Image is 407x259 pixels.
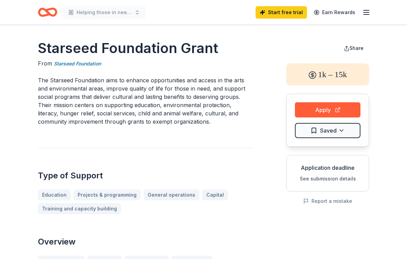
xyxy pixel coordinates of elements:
a: General operations [143,189,199,200]
div: 1k – 15k [286,63,369,85]
span: Helping those in need one at a time [77,8,132,17]
a: Home [38,4,57,20]
a: Education [38,189,71,200]
a: Capital [202,189,228,200]
h2: Type of Support [38,170,253,181]
a: Earn Rewards [310,6,359,19]
button: See submission details [300,175,356,183]
button: Report a mistake [303,197,352,205]
button: Saved [295,123,360,138]
a: Projects & programming [73,189,141,200]
button: Apply [295,102,360,117]
a: Starseed Foundation [54,60,101,68]
div: Application deadline [292,164,363,172]
div: From [38,59,253,68]
h2: Overview [38,236,253,247]
a: Training and capacity building [38,203,121,214]
p: The Starseed Foundation aims to enhance opportunities and access in the arts and environmental ar... [38,76,253,126]
a: Start free trial [256,6,307,19]
span: Share [349,45,364,51]
h1: Starseed Foundation Grant [38,39,253,58]
button: Share [338,41,369,55]
button: Helping those in need one at a time [63,6,146,19]
span: Saved [320,126,337,135]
